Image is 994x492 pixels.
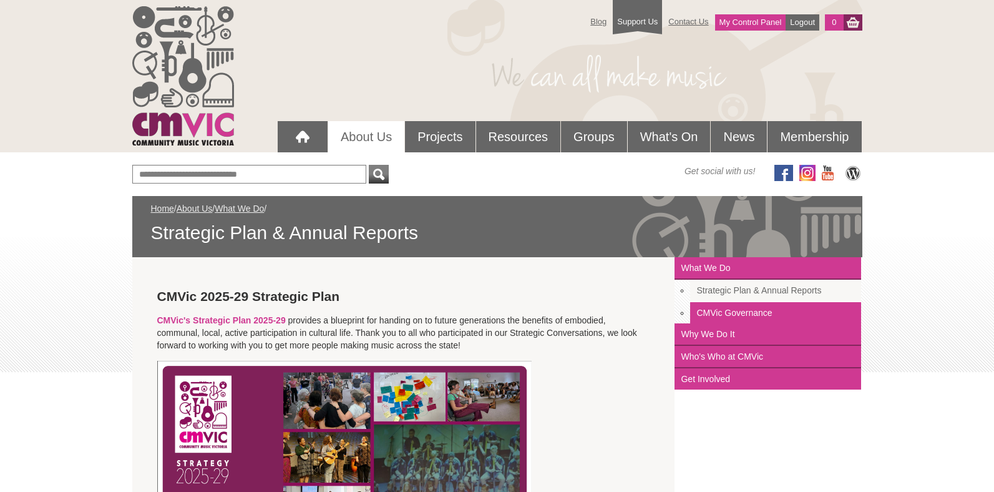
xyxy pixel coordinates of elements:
[405,121,475,152] a: Projects
[151,221,844,245] span: Strategic Plan & Annual Reports
[151,204,174,214] a: Home
[675,323,861,346] a: Why We Do It
[767,121,861,152] a: Membership
[685,165,756,177] span: Get social with us!
[151,202,844,245] div: / / /
[675,346,861,368] a: Who's Who at CMVic
[825,14,843,31] a: 0
[711,121,767,152] a: News
[157,314,650,352] p: provides a blueprint for handing on to future generations the benefits of embodied, communal, loc...
[132,6,234,145] img: cmvic_logo.png
[476,121,561,152] a: Resources
[690,280,861,302] a: Strategic Plan & Annual Reports
[675,257,861,280] a: What We Do
[662,11,714,32] a: Contact Us
[157,315,286,325] a: CMVic's Strategic Plan 2025-29
[177,204,213,214] a: About Us
[328,121,404,152] a: About Us
[786,14,819,31] a: Logout
[690,302,861,323] a: CMVic Governance
[215,204,264,214] a: What We Do
[561,121,627,152] a: Groups
[715,14,786,31] a: My Control Panel
[799,165,816,181] img: icon-instagram.png
[675,368,861,390] a: Get Involved
[584,11,613,32] a: Blog
[157,288,650,305] h3: CMVic 2025-29 Strategic Plan
[844,165,862,181] img: CMVic Blog
[628,121,711,152] a: What's On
